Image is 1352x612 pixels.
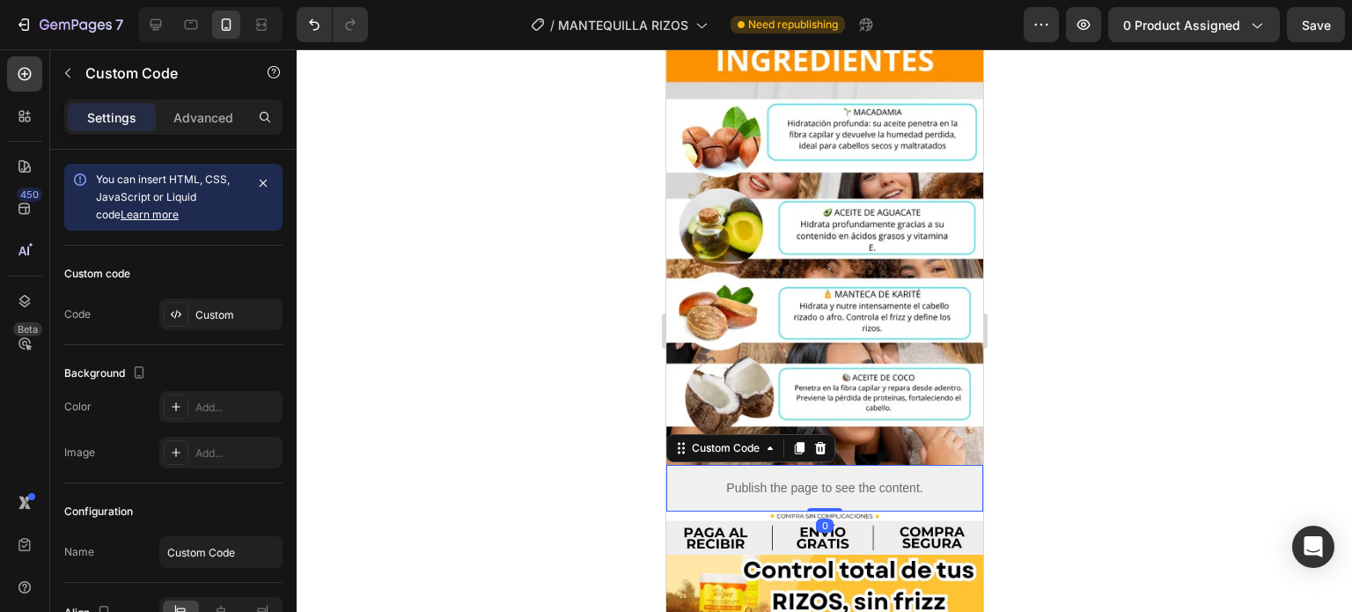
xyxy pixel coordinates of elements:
[64,445,95,461] div: Image
[121,208,179,221] a: Learn more
[64,504,133,520] div: Configuration
[7,7,131,42] button: 7
[96,173,230,221] span: You can insert HTML, CSS, JavaScript or Liquid code
[195,446,278,461] div: Add...
[64,544,94,560] div: Name
[1292,526,1334,568] div: Open Intercom Messenger
[115,14,123,35] p: 7
[1123,16,1240,34] span: 0 product assigned
[64,306,91,322] div: Code
[748,17,838,33] span: Need republishing
[1108,7,1280,42] button: 0 product assigned
[87,108,136,127] p: Settings
[297,7,368,42] div: Undo/Redo
[195,400,278,416] div: Add...
[64,362,150,386] div: Background
[64,399,92,415] div: Color
[550,16,555,34] span: /
[13,322,42,336] div: Beta
[558,16,688,34] span: MANTEQUILLA RIZOS
[666,49,983,612] iframe: Design area
[17,188,42,202] div: 450
[173,108,233,127] p: Advanced
[1302,18,1331,33] span: Save
[85,63,235,84] p: Custom Code
[195,307,278,323] div: Custom
[64,266,130,282] div: Custom code
[1287,7,1345,42] button: Save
